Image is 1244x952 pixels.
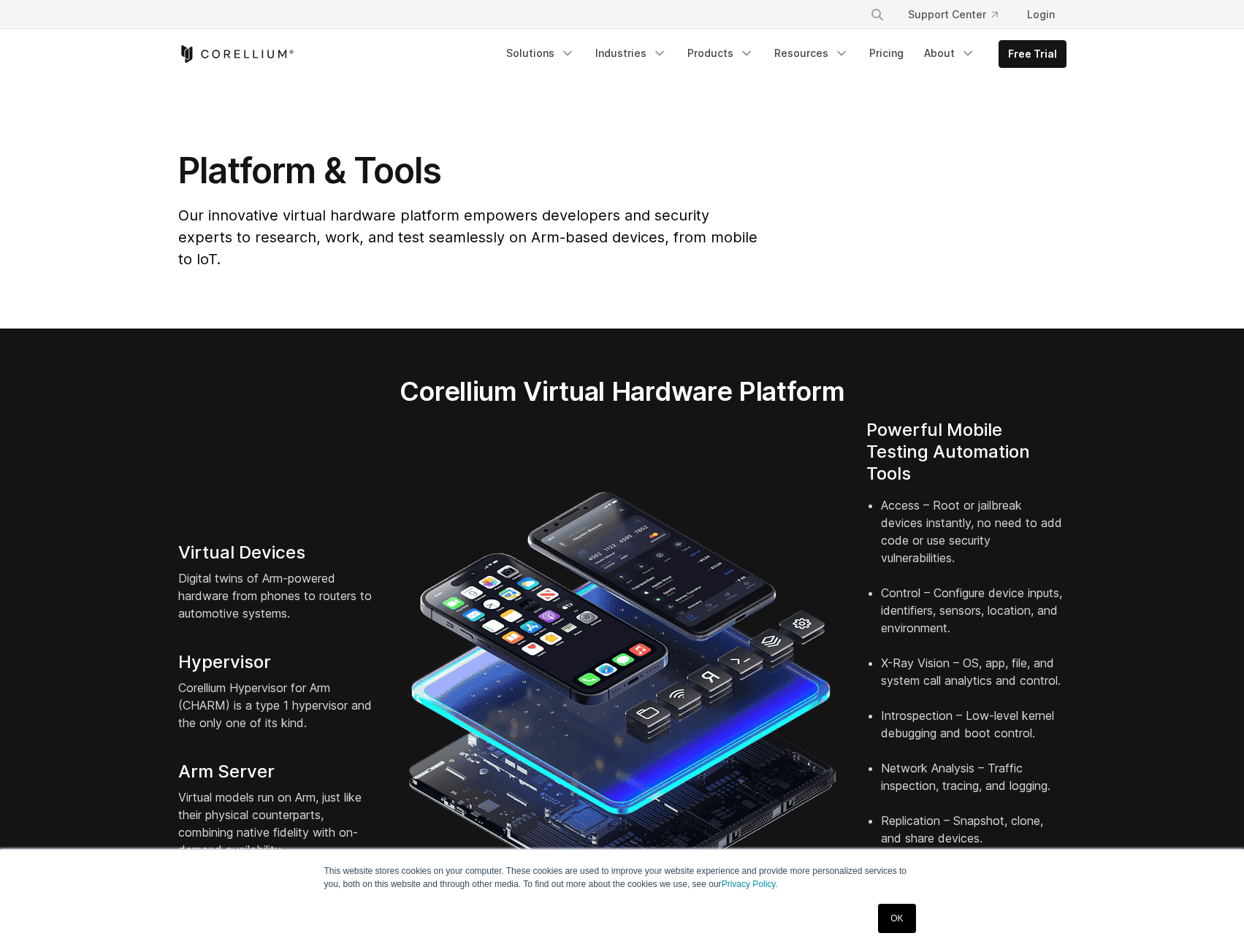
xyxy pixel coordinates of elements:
a: Privacy Policy. [722,879,778,889]
p: Digital twins of Arm-powered hardware from phones to routers to automotive systems. [178,569,378,622]
li: Introspection – Low-level kernel debugging and boot control. [881,707,1066,759]
p: This website stores cookies on your computer. These cookies are used to improve your website expe... [324,864,920,891]
p: Corellium Hypervisor for Arm (CHARM) is a type 1 hypervisor and the only one of its kind. [178,679,378,732]
a: Support Center [896,1,1010,28]
div: Navigation Menu [497,40,1066,68]
h1: Platform & Tools [178,149,760,193]
a: Login [1015,1,1066,28]
a: Solutions [497,40,584,66]
p: Virtual models run on Arm, just like their physical counterparts, combining native fidelity with ... [178,788,378,859]
a: Corellium Home [178,45,294,63]
a: Pricing [861,40,912,66]
li: Network Analysis – Traffic inspection, tracing, and logging. [881,759,1066,812]
img: iPhone and Android virtual machine and testing tools [408,484,837,913]
li: X-Ray Vision – OS, app, file, and system call analytics and control. [881,654,1066,707]
li: Replication – Snapshot, clone, and share devices. [881,812,1066,864]
h4: Virtual Devices [178,542,378,564]
h4: Arm Server [178,761,378,783]
a: Resources [766,40,858,66]
h2: Corellium Virtual Hardware Platform [331,375,913,407]
a: Free Trial [999,41,1066,67]
li: Control – Configure device inputs, identifiers, sensors, location, and environment. [881,584,1066,654]
h4: Powerful Mobile Testing Automation Tools [866,419,1066,485]
h4: Hypervisor [178,651,378,673]
button: Search [864,1,890,28]
span: Our innovative virtual hardware platform empowers developers and security experts to research, wo... [178,207,758,268]
a: OK [878,904,915,933]
a: About [915,40,984,66]
div: Navigation Menu [852,1,1066,28]
li: Access – Root or jailbreak devices instantly, no need to add code or use security vulnerabilities. [881,496,1066,584]
a: Industries [587,40,676,66]
a: Products [679,40,763,66]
